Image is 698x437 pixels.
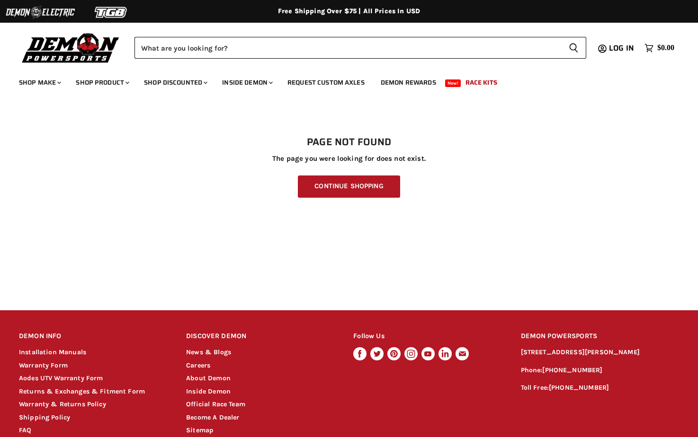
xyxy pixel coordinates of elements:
[609,42,634,54] span: Log in
[19,348,86,356] a: Installation Manuals
[186,325,336,348] h2: DISCOVER DEMON
[19,325,169,348] h2: DEMON INFO
[76,3,147,21] img: TGB Logo 2
[19,426,31,434] a: FAQ
[186,361,210,369] a: Careers
[186,348,231,356] a: News & Blogs
[19,155,679,163] p: The page you were looking for does not exist.
[186,387,231,395] a: Inside Demon
[657,44,674,52] span: $0.00
[69,73,135,92] a: Shop Product
[137,73,213,92] a: Shop Discounted
[521,365,679,376] p: Phone:
[19,374,103,382] a: Aodes UTV Warranty Form
[374,73,443,92] a: Demon Rewards
[605,44,640,52] a: Log in
[280,73,372,92] a: Request Custom Axles
[186,400,245,408] a: Official Race Team
[640,41,679,55] a: $0.00
[561,37,586,59] button: Search
[134,37,586,59] form: Product
[19,413,70,421] a: Shipping Policy
[19,400,106,408] a: Warranty & Returns Policy
[12,73,67,92] a: Shop Make
[458,73,504,92] a: Race Kits
[12,69,672,92] ul: Main menu
[19,31,123,64] img: Demon Powersports
[521,347,679,358] p: [STREET_ADDRESS][PERSON_NAME]
[542,366,602,374] a: [PHONE_NUMBER]
[186,413,239,421] a: Become A Dealer
[521,383,679,393] p: Toll Free:
[215,73,278,92] a: Inside Demon
[549,384,609,392] a: [PHONE_NUMBER]
[19,387,145,395] a: Returns & Exchanges & Fitment Form
[445,79,461,87] span: New!
[298,175,400,198] a: Continue Shopping
[186,374,231,382] a: About Demon
[134,37,561,59] input: Search
[186,426,214,434] a: Sitemap
[353,325,503,348] h2: Follow Us
[521,325,679,348] h2: DEMON POWERSPORTS
[5,3,76,21] img: Demon Electric Logo 2
[19,361,68,369] a: Warranty Form
[19,137,679,148] h1: Page not found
